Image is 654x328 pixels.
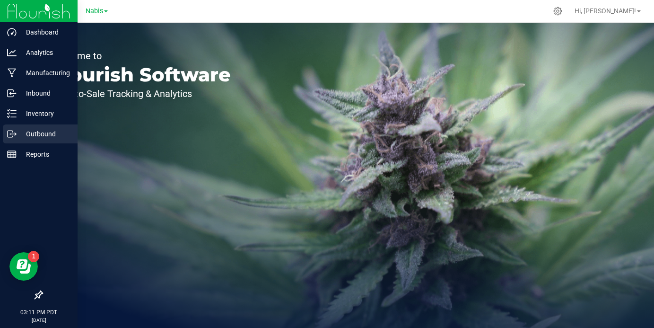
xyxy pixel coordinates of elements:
[51,65,231,84] p: Flourish Software
[86,7,103,15] span: Nabis
[7,68,17,78] inline-svg: Manufacturing
[7,27,17,37] inline-svg: Dashboard
[4,317,73,324] p: [DATE]
[7,89,17,98] inline-svg: Inbound
[17,67,73,79] p: Manufacturing
[17,108,73,119] p: Inventory
[17,88,73,99] p: Inbound
[7,48,17,57] inline-svg: Analytics
[7,109,17,118] inline-svg: Inventory
[17,27,73,38] p: Dashboard
[17,47,73,58] p: Analytics
[7,150,17,159] inline-svg: Reports
[17,128,73,140] p: Outbound
[552,7,564,16] div: Manage settings
[7,129,17,139] inline-svg: Outbound
[575,7,636,15] span: Hi, [PERSON_NAME]!
[51,51,231,61] p: Welcome to
[4,308,73,317] p: 03:11 PM PDT
[9,252,38,281] iframe: Resource center
[17,149,73,160] p: Reports
[28,251,39,262] iframe: Resource center unread badge
[51,89,231,98] p: Seed-to-Sale Tracking & Analytics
